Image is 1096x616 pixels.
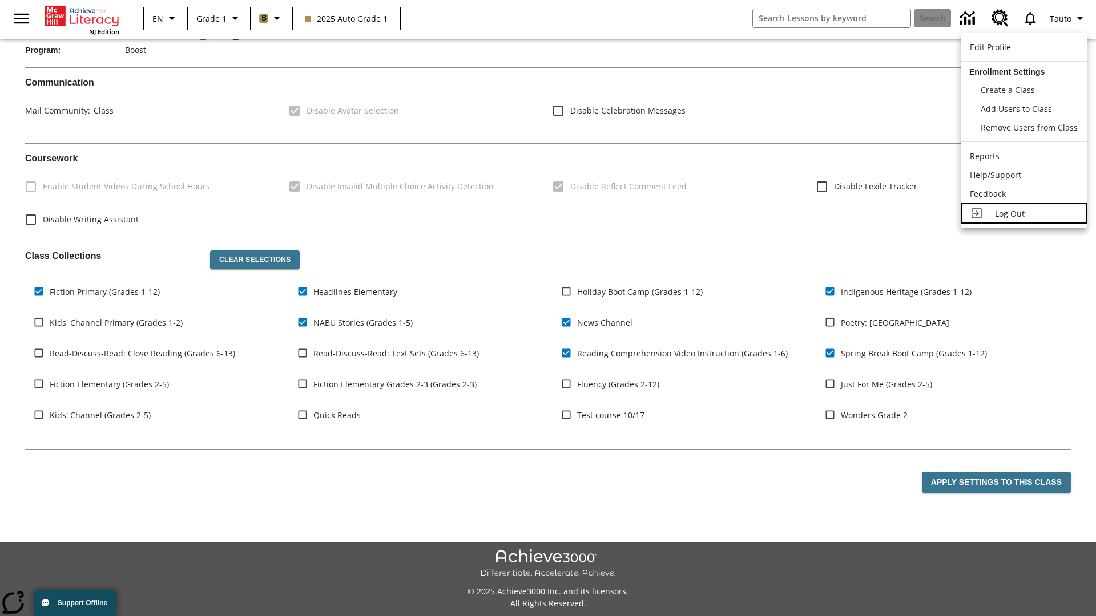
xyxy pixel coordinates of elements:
span: Remove Users from Class [981,122,1078,133]
span: Enrollment Settings [969,67,1045,76]
span: Reports [970,151,1000,161]
span: Feedback [970,188,1006,199]
span: Create a Class [981,84,1035,95]
span: Edit Profile [970,42,1011,52]
span: Log Out [995,208,1025,219]
span: Add Users to Class [981,103,1052,114]
span: Help/Support [970,169,1021,180]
